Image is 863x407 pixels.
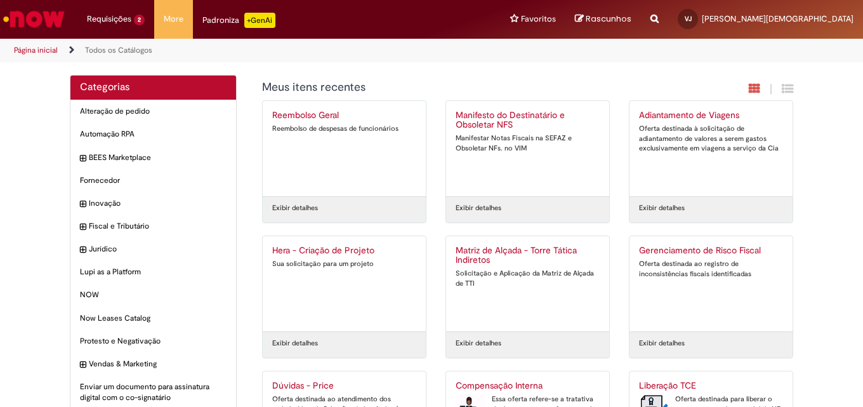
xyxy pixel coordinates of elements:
i: expandir categoria Jurídico [80,244,86,257]
span: VJ [685,15,692,23]
a: Gerenciamento de Risco Fiscal Oferta destinada ao registro de inconsistências fiscais identificadas [629,236,793,331]
div: expandir categoria Fiscal e Tributário Fiscal e Tributário [70,215,236,238]
ul: Trilhas de página [10,39,566,62]
span: | [770,82,772,97]
a: Exibir detalhes [272,338,318,349]
div: Fornecedor [70,169,236,192]
span: Fiscal e Tributário [89,221,227,232]
h2: Manifesto do Destinatário e Obsoletar NFS [456,110,600,131]
span: Enviar um documento para assinatura digital com o co-signatário [80,382,227,403]
a: Exibir detalhes [639,203,685,213]
span: Favoritos [521,13,556,25]
span: Alteração de pedido [80,106,227,117]
span: Automação RPA [80,129,227,140]
div: NOW [70,283,236,307]
span: Lupi as a Platform [80,267,227,277]
span: Requisições [87,13,131,25]
h2: Hera - Criação de Projeto [272,246,416,256]
i: Exibição em cartão [749,83,760,95]
div: Reembolso de despesas de funcionários [272,124,416,134]
a: Adiantamento de Viagens Oferta destinada à solicitação de adiantamento de valores a serem gastos ... [629,101,793,196]
a: Exibir detalhes [456,203,501,213]
div: Protesto e Negativação [70,330,236,353]
a: Hera - Criação de Projeto Sua solicitação para um projeto [263,236,426,331]
div: Oferta destinada ao registro de inconsistências fiscais identificadas [639,259,783,279]
h2: Reembolso Geral [272,110,416,121]
a: Matriz de Alçada - Torre Tática Indiretos Solicitação e Aplicação da Matriz de Alçada de TTI [446,236,609,331]
i: expandir categoria Fiscal e Tributário [80,221,86,234]
a: Exibir detalhes [272,203,318,213]
span: Inovação [89,198,227,209]
p: +GenAi [244,13,275,28]
a: Exibir detalhes [456,338,501,349]
i: Exibição de grade [782,83,793,95]
div: Now Leases Catalog [70,307,236,330]
i: expandir categoria BEES Marketplace [80,152,86,165]
h2: Liberação TCE [639,381,783,391]
span: Now Leases Catalog [80,313,227,324]
span: More [164,13,183,25]
div: expandir categoria BEES Marketplace BEES Marketplace [70,146,236,170]
div: expandir categoria Jurídico Jurídico [70,237,236,261]
img: ServiceNow [1,6,67,32]
a: Exibir detalhes [639,338,685,349]
span: Rascunhos [586,13,631,25]
span: Vendas & Marketing [89,359,227,370]
h2: Categorias [80,82,227,93]
span: NOW [80,290,227,300]
div: expandir categoria Inovação Inovação [70,192,236,215]
div: Manifestar Notas Fiscais na SEFAZ e Obsoletar NFs. no VIM [456,133,600,153]
h2: Dúvidas - Price [272,381,416,391]
div: Solicitação e Aplicação da Matriz de Alçada de TTI [456,269,600,288]
h2: Gerenciamento de Risco Fiscal [639,246,783,256]
h2: Adiantamento de Viagens [639,110,783,121]
h1: {"description":"","title":"Meus itens recentes"} Categoria [262,81,656,94]
div: Sua solicitação para um projeto [272,259,416,269]
a: Todos os Catálogos [85,45,152,55]
div: expandir categoria Vendas & Marketing Vendas & Marketing [70,352,236,376]
span: BEES Marketplace [89,152,227,163]
h2: Matriz de Alçada - Torre Tática Indiretos [456,246,600,266]
i: expandir categoria Vendas & Marketing [80,359,86,371]
div: Padroniza [202,13,275,28]
div: Alteração de pedido [70,100,236,123]
div: Automação RPA [70,123,236,146]
i: expandir categoria Inovação [80,198,86,211]
span: [PERSON_NAME][DEMOGRAPHIC_DATA] [702,13,853,24]
span: Protesto e Negativação [80,336,227,347]
span: 2 [134,15,145,25]
div: Lupi as a Platform [70,260,236,284]
a: Rascunhos [575,13,631,25]
span: Fornecedor [80,175,227,186]
h2: Compensação Interna [456,381,600,391]
a: Reembolso Geral Reembolso de despesas de funcionários [263,101,426,196]
a: Página inicial [14,45,58,55]
a: Manifesto do Destinatário e Obsoletar NFS Manifestar Notas Fiscais na SEFAZ e Obsoletar NFs. no VIM [446,101,609,196]
span: Jurídico [89,244,227,255]
div: Oferta destinada à solicitação de adiantamento de valores a serem gastos exclusivamente em viagen... [639,124,783,154]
